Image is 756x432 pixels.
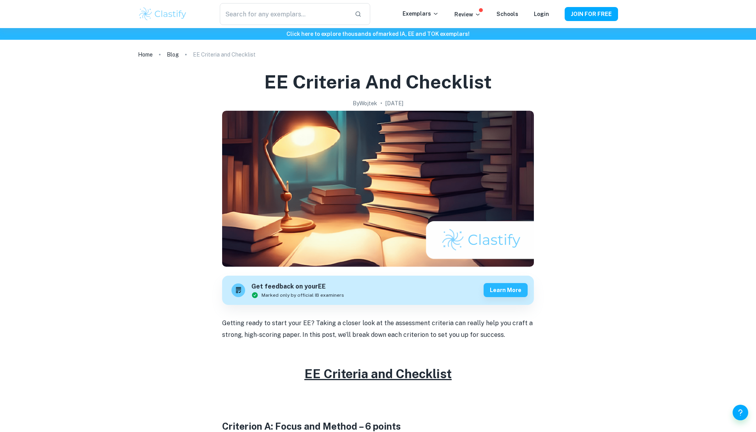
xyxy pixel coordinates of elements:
[2,30,754,38] h6: Click here to explore thousands of marked IA, EE and TOK exemplars !
[380,99,382,108] p: •
[385,99,403,108] h2: [DATE]
[261,292,344,299] span: Marked only by official IB examiners
[496,11,518,17] a: Schools
[264,69,492,94] h1: EE Criteria and Checklist
[353,99,377,108] h2: By Wojtek
[193,50,256,59] p: EE Criteria and Checklist
[222,276,534,305] a: Get feedback on yourEEMarked only by official IB examinersLearn more
[167,49,179,60] a: Blog
[304,366,452,381] u: EE Criteria and Checklist
[138,6,187,22] img: Clastify logo
[733,405,748,420] button: Help and Feedback
[484,283,528,297] button: Learn more
[220,3,348,25] input: Search for any exemplars...
[138,49,153,60] a: Home
[251,282,344,292] h6: Get feedback on your EE
[454,10,481,19] p: Review
[403,9,439,18] p: Exemplars
[534,11,549,17] a: Login
[565,7,618,21] button: JOIN FOR FREE
[222,317,534,341] p: Getting ready to start your EE? Taking a closer look at the assessment criteria can really help y...
[222,111,534,267] img: EE Criteria and Checklist cover image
